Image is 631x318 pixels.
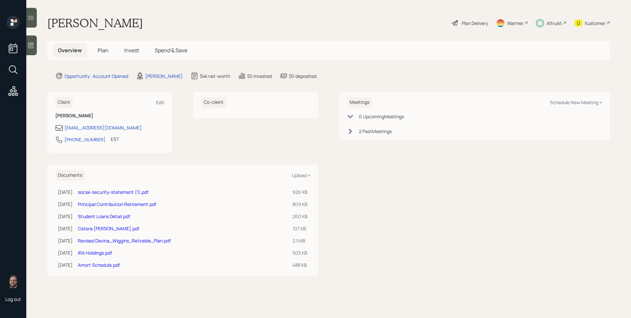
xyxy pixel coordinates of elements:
[58,237,73,244] div: [DATE]
[78,189,149,195] a: social-security-statement (1).pdf
[58,261,73,268] div: [DATE]
[359,128,392,135] div: 2 Past Meeting s
[78,225,139,232] a: Cetera [PERSON_NAME].pdf
[289,73,316,79] div: $0 deposited
[78,238,171,244] a: Revised Davina_Wiggins_Retirable_Plan.pdf
[292,261,308,268] div: 488 KB
[359,113,404,120] div: 0 Upcoming Meeting s
[292,249,308,256] div: 503 KB
[98,47,108,54] span: Plan
[55,113,164,119] h6: [PERSON_NAME]
[55,170,85,181] h6: Documents
[292,237,308,244] div: 2.1 MB
[292,201,308,208] div: 809 KB
[7,275,20,288] img: james-distasi-headshot.png
[58,47,82,54] span: Overview
[64,73,128,79] div: Opportunity · Account Opened
[585,20,605,27] div: Kustomer
[58,249,73,256] div: [DATE]
[462,20,488,27] div: Plan Delivery
[78,250,112,256] a: IRA Holdings.pdf
[547,20,562,27] div: Altruist
[201,97,226,108] h6: Co-client
[58,225,73,232] div: [DATE]
[78,201,156,207] a: Principal Contribution Retirement.pdf
[292,189,308,195] div: 926 KB
[292,172,310,178] div: Upload +
[247,73,272,79] div: $0 invested
[200,73,230,79] div: $4k net-worth
[55,97,73,108] h6: Client
[47,16,143,30] h1: [PERSON_NAME]
[155,47,187,54] span: Spend & Save
[111,136,119,143] div: EST
[156,99,164,105] div: Edit
[550,99,602,105] div: Schedule New Meeting +
[78,213,130,219] a: Student Loans Detail.pdf
[58,189,73,195] div: [DATE]
[124,47,139,54] span: Invest
[292,213,308,220] div: 260 KB
[292,225,308,232] div: 727 KB
[507,20,524,27] div: Warmer
[78,262,120,268] a: Amort Schedule.pdf
[58,213,73,220] div: [DATE]
[64,124,142,131] div: [EMAIL_ADDRESS][DOMAIN_NAME]
[64,136,105,143] div: [PHONE_NUMBER]
[5,296,21,302] div: Log out
[347,97,372,108] h6: Meetings
[145,73,183,79] div: [PERSON_NAME]
[58,201,73,208] div: [DATE]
